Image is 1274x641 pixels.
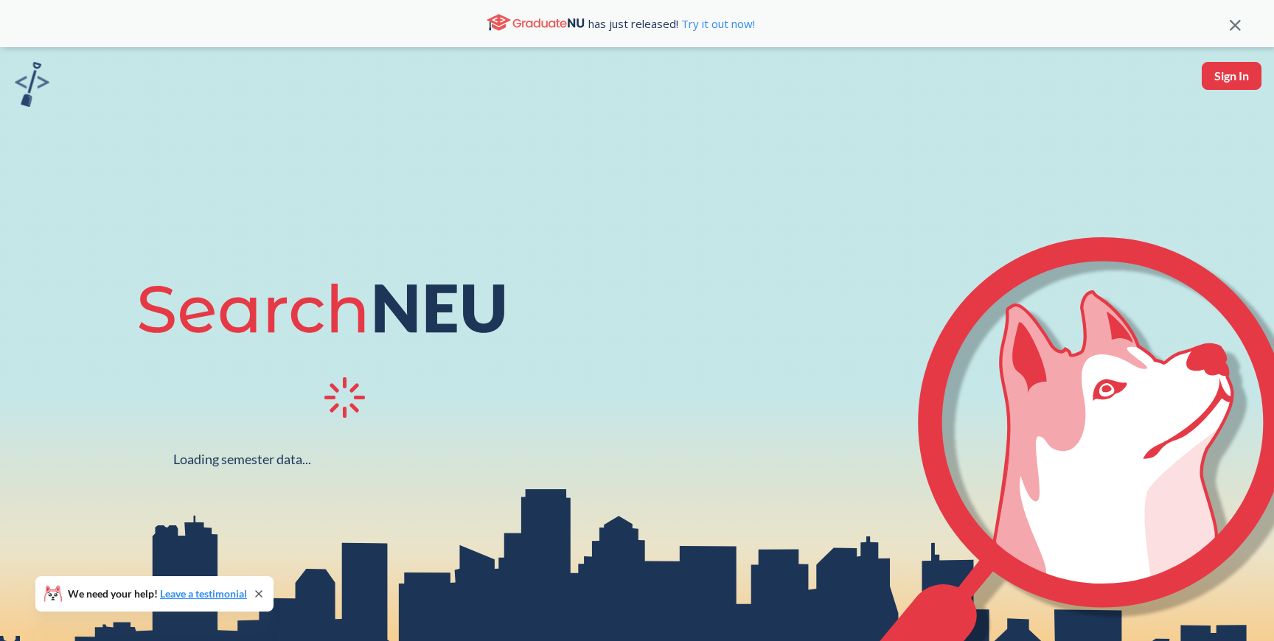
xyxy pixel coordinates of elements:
img: sandbox logo [15,62,49,107]
span: We need your help! [68,589,247,599]
button: Sign In [1202,62,1261,90]
div: Loading semester data... [173,451,311,468]
span: has just released! [588,15,755,32]
a: Leave a testimonial [160,587,247,600]
a: Try it out now! [678,16,755,31]
a: sandbox logo [15,62,49,111]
